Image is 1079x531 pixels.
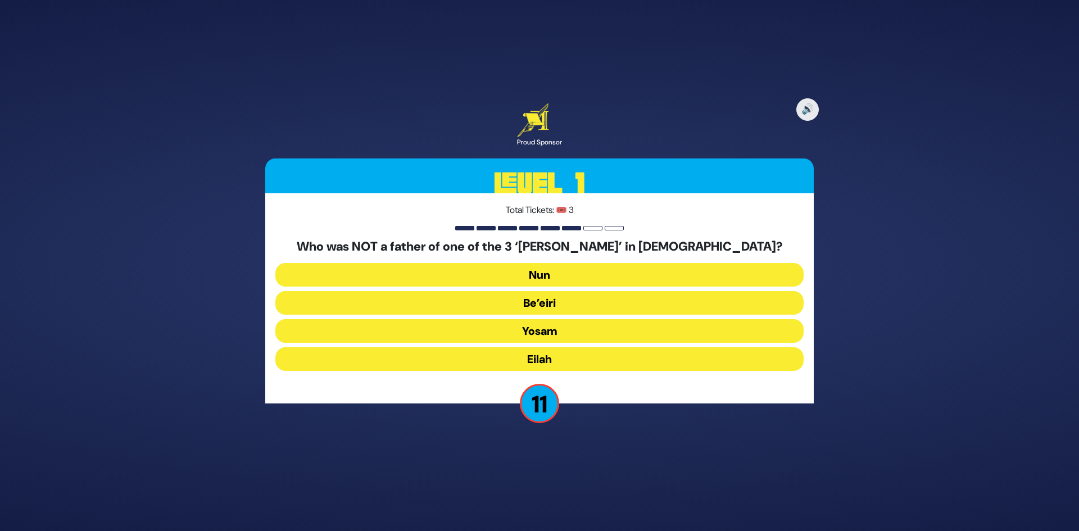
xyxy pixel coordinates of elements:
[517,137,562,147] div: Proud Sponsor
[517,103,549,137] img: Artscroll
[265,158,814,209] h3: Level 1
[796,98,819,121] button: 🔊
[520,384,559,423] p: 11
[275,347,804,371] button: Eilah
[275,319,804,343] button: Yosam
[275,291,804,315] button: Be’eiri
[275,263,804,287] button: Nun
[275,239,804,254] h5: Who was NOT a father of one of the 3 ‘[PERSON_NAME]’ in [DEMOGRAPHIC_DATA]?
[275,203,804,217] p: Total Tickets: 🎟️ 3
